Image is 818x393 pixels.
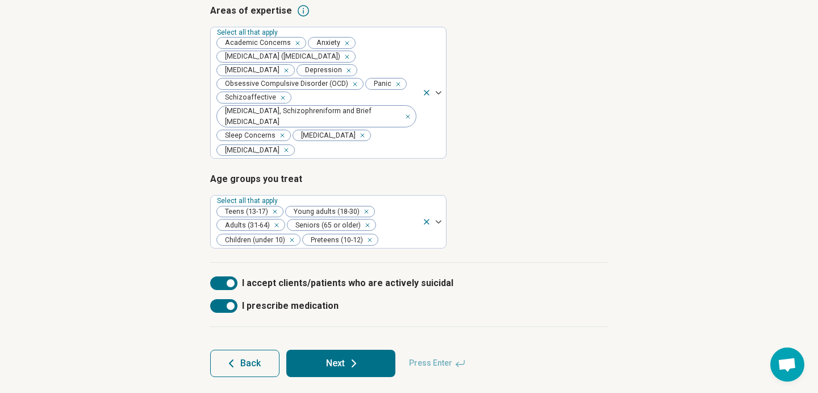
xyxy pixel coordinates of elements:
label: Select all that apply [217,197,280,205]
span: [MEDICAL_DATA] [217,145,283,156]
span: Seniors (65 or older) [287,220,364,230]
span: Depression [297,65,345,76]
span: I accept clients/patients who are actively suicidal [242,276,453,290]
button: Back [210,350,279,377]
span: [MEDICAL_DATA], Schizophreniform and Brief [MEDICAL_DATA] [217,106,405,127]
span: Preteens (10-12) [303,234,366,245]
span: I prescribe medication [242,299,339,313]
span: [MEDICAL_DATA] [217,65,283,76]
span: Children (under 10) [217,234,289,245]
h3: Age groups you treat [210,172,608,186]
div: Open chat [770,348,804,382]
span: Press Enter [402,350,473,377]
button: Next [286,350,395,377]
span: Schizoaffective [217,92,279,103]
span: Panic [366,78,395,89]
span: Anxiety [308,38,344,48]
span: Back [240,359,261,368]
span: Young adults (18-30) [286,206,363,217]
span: Adults (31-64) [217,220,273,230]
span: Teens (13-17) [217,206,272,217]
span: Sleep Concerns [217,130,279,141]
h3: Areas of expertise [210,4,608,18]
span: Academic Concerns [217,38,294,48]
span: [MEDICAL_DATA] [293,130,359,141]
span: Obsessive Compulsive Disorder (OCD) [217,78,352,89]
label: Select all that apply [217,28,280,36]
span: [MEDICAL_DATA] ([MEDICAL_DATA]) [217,51,344,62]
